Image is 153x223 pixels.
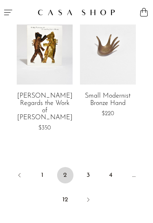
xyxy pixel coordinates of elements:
[80,167,96,183] a: 3
[103,167,119,183] a: 4
[57,192,73,208] a: 12
[80,93,136,107] a: Small Modernist Bronze Hand
[57,167,73,183] span: 2
[102,111,114,117] span: $220
[126,167,142,183] span: …
[17,93,73,121] a: [PERSON_NAME] Regards the Work of [PERSON_NAME]
[34,167,51,183] a: 1
[11,167,28,185] a: Previous
[38,125,51,131] span: $350
[80,192,96,210] a: Next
